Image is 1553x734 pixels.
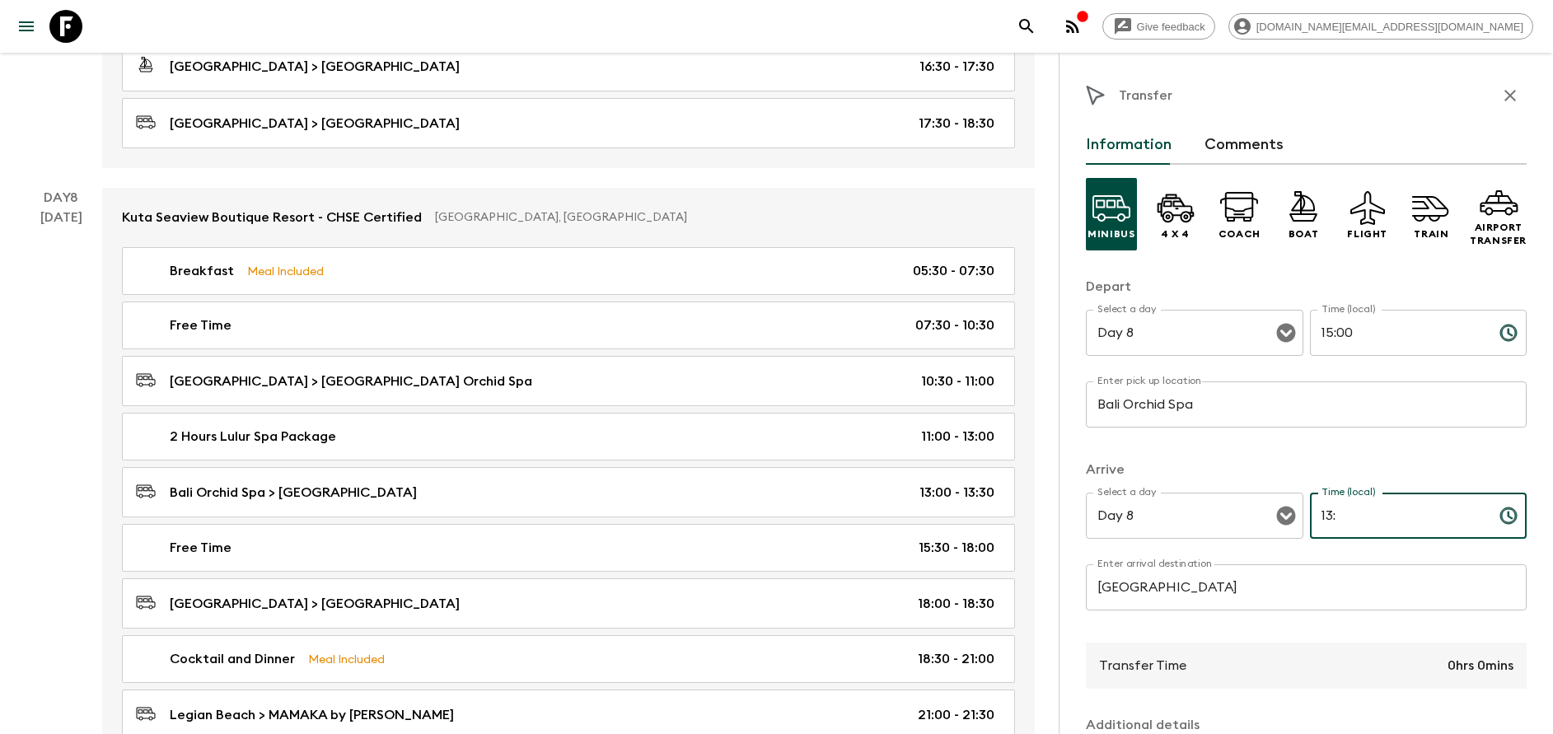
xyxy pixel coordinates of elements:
p: 13:00 - 13:30 [919,483,994,503]
p: 11:00 - 13:00 [921,427,994,446]
button: Choose time [1492,499,1525,532]
a: Give feedback [1102,13,1215,40]
p: Transfer Time [1099,656,1186,676]
span: Give feedback [1128,21,1214,33]
input: hh:mm [1310,310,1486,356]
button: Choose time, selected time is 3:00 PM [1492,316,1525,349]
span: [DOMAIN_NAME][EMAIL_ADDRESS][DOMAIN_NAME] [1247,21,1532,33]
p: 0hrs 0mins [1448,656,1513,676]
p: Cocktail and Dinner [170,649,295,669]
a: [GEOGRAPHIC_DATA] > [GEOGRAPHIC_DATA] Orchid Spa10:30 - 11:00 [122,356,1015,406]
a: Cocktail and DinnerMeal Included18:30 - 21:00 [122,635,1015,683]
button: Information [1086,125,1172,165]
p: Train [1414,227,1448,241]
button: Open [1275,321,1298,344]
p: Minibus [1088,227,1134,241]
button: Comments [1205,125,1284,165]
p: 17:30 - 18:30 [919,114,994,133]
p: 2 Hours Lulur Spa Package [170,427,336,446]
p: [GEOGRAPHIC_DATA] > [GEOGRAPHIC_DATA] Orchid Spa [170,372,532,391]
button: Open [1275,504,1298,527]
p: Bali Orchid Spa > [GEOGRAPHIC_DATA] [170,483,417,503]
button: menu [10,10,43,43]
p: Legian Beach > MAMAKA by [PERSON_NAME] [170,705,454,725]
input: hh:mm [1310,493,1486,539]
p: Breakfast [170,261,234,281]
p: 21:00 - 21:30 [918,705,994,725]
a: [GEOGRAPHIC_DATA] > [GEOGRAPHIC_DATA]18:00 - 18:30 [122,578,1015,629]
p: Day 8 [20,188,102,208]
button: search adventures [1010,10,1043,43]
p: 15:30 - 18:00 [919,538,994,558]
div: [DOMAIN_NAME][EMAIL_ADDRESS][DOMAIN_NAME] [1228,13,1533,40]
p: Transfer [1119,86,1172,105]
p: Arrive [1086,460,1527,479]
a: BreakfastMeal Included05:30 - 07:30 [122,247,1015,295]
p: 18:30 - 21:00 [918,649,994,669]
a: Kuta Seaview Boutique Resort - CHSE Certified[GEOGRAPHIC_DATA], [GEOGRAPHIC_DATA] [102,188,1035,247]
p: 18:00 - 18:30 [918,594,994,614]
p: 10:30 - 11:00 [921,372,994,391]
a: Free Time07:30 - 10:30 [122,302,1015,349]
label: Enter pick up location [1097,374,1202,388]
p: Free Time [170,538,232,558]
p: Depart [1086,277,1527,297]
p: Meal Included [247,262,324,280]
p: Kuta Seaview Boutique Resort - CHSE Certified [122,208,422,227]
p: [GEOGRAPHIC_DATA] > [GEOGRAPHIC_DATA] [170,594,460,614]
label: Time (local) [1321,302,1375,316]
p: [GEOGRAPHIC_DATA] > [GEOGRAPHIC_DATA] [170,114,460,133]
p: Flight [1347,227,1387,241]
p: 16:30 - 17:30 [919,57,994,77]
p: Boat [1289,227,1318,241]
p: [GEOGRAPHIC_DATA] > [GEOGRAPHIC_DATA] [170,57,460,77]
a: 2 Hours Lulur Spa Package11:00 - 13:00 [122,413,1015,461]
p: Meal Included [308,650,385,668]
label: Time (local) [1321,485,1375,499]
label: Enter arrival destination [1097,557,1213,571]
a: Free Time15:30 - 18:00 [122,524,1015,572]
a: Bali Orchid Spa > [GEOGRAPHIC_DATA]13:00 - 13:30 [122,467,1015,517]
p: 05:30 - 07:30 [913,261,994,281]
p: 4 x 4 [1161,227,1190,241]
a: [GEOGRAPHIC_DATA] > [GEOGRAPHIC_DATA]16:30 - 17:30 [122,41,1015,91]
label: Select a day [1097,485,1156,499]
label: Select a day [1097,302,1156,316]
p: 07:30 - 10:30 [915,316,994,335]
p: Airport Transfer [1470,221,1527,247]
p: [GEOGRAPHIC_DATA], [GEOGRAPHIC_DATA] [435,209,1002,226]
p: Free Time [170,316,232,335]
p: Coach [1219,227,1261,241]
a: [GEOGRAPHIC_DATA] > [GEOGRAPHIC_DATA]17:30 - 18:30 [122,98,1015,148]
